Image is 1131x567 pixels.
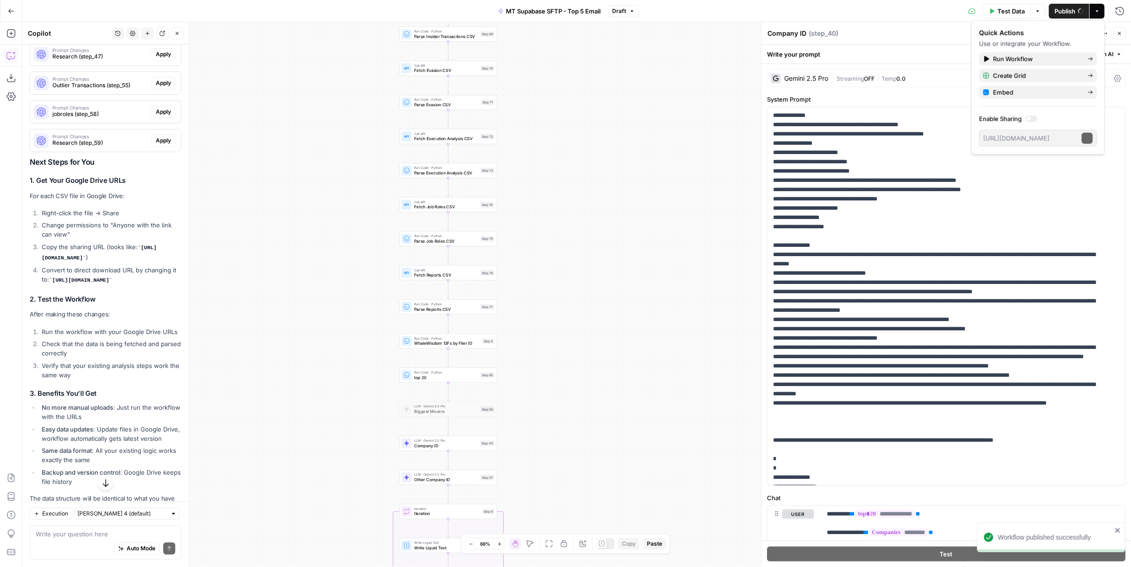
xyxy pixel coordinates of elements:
[42,404,113,411] strong: No more manual uploads
[156,108,171,116] span: Apply
[882,75,896,82] span: Temp
[447,110,449,129] g: Edge from step_71 to step_72
[414,545,478,551] span: Write Liquid Text
[39,446,181,464] li: : All your existing logic works exactly the same
[480,202,494,207] div: Step 74
[480,32,494,37] div: Step 69
[414,135,478,142] span: Fetch Execution Analysis CSV
[414,272,478,278] span: Fetch Reports CSV
[49,277,112,283] code: [URL][DOMAIN_NAME]
[809,29,838,38] span: ( step_40 )
[152,48,175,60] button: Apply
[414,33,478,40] span: Parse Insider Transactions CSV
[767,547,1125,561] button: Test
[414,374,478,380] span: top 20
[414,102,479,108] span: Parse Evasion CSV
[618,538,639,550] button: Copy
[875,73,882,83] span: |
[399,504,497,519] div: IterationIterationStep 6
[480,65,494,71] div: Step 70
[983,4,1030,19] button: Test Data
[39,468,181,486] li: : Google Drive keeps file history
[52,48,148,52] span: Prompt Changes
[39,220,181,239] li: Change permissions to "Anyone with the link can view"
[480,168,494,174] div: Step 73
[613,7,626,15] span: Draft
[30,309,181,319] p: After making these changes:
[761,45,1131,64] div: Write your prompt
[414,442,478,449] span: Company ID
[52,139,148,147] span: Research (step_59)
[52,77,148,81] span: Prompt Changes
[767,29,806,38] textarea: Company ID
[1115,527,1121,534] button: close
[30,191,181,201] p: For each CSV file in Google Drive:
[647,540,662,548] span: Paste
[864,75,875,82] span: OFF
[39,403,181,421] li: : Just run the workflow with the URLs
[447,280,449,299] g: Edge from step_76 to step_77
[30,158,181,167] h2: Next Steps for You
[480,236,494,241] div: Step 75
[152,106,175,118] button: Apply
[447,417,449,435] g: Edge from step_50 to step_40
[447,42,449,60] g: Edge from step_69 to step_70
[414,170,478,176] span: Parse Execution Analysis CSV
[414,67,478,74] span: Fetch Evasion CSV
[399,367,497,383] div: Run Code · Pythontop 20Step 65
[482,509,494,514] div: Step 6
[152,77,175,89] button: Apply
[399,538,497,554] div: Write Liquid TextWrite Liquid TextStep 62
[481,100,494,105] div: Step 71
[414,335,480,341] span: Run Code · Python
[447,314,449,333] g: Edge from step_77 to step_5
[39,339,181,358] li: Check that the data is being fetched and parsed correctly
[414,472,478,477] span: LLM · Gemini 2.5 Pro
[480,475,494,480] div: Step 57
[414,233,478,238] span: Run Code · Python
[447,348,449,367] g: Edge from step_5 to step_65
[837,75,864,82] span: Streaming
[492,4,607,19] button: MT Supabase SFTP - Top 5 Email
[506,6,601,16] span: MT Supabase SFTP - Top 5 Email
[767,493,1125,503] label: Chat
[767,95,1125,104] label: System Prompt
[447,212,449,231] g: Edge from step_74 to step_75
[399,61,497,76] div: Call APIFetch Evasion CSVStep 70
[447,246,449,264] g: Edge from step_75 to step_76
[127,544,155,553] span: Auto Mode
[399,436,497,451] div: LLM · Gemini 2.5 ProCompany IDStep 40
[482,338,494,344] div: Step 5
[39,361,181,380] li: Verify that your existing analysis steps work the same way
[414,302,478,307] span: Run Code · Python
[414,97,479,102] span: Run Code · Python
[447,178,449,196] g: Edge from step_73 to step_74
[399,26,497,42] div: Run Code · PythonParse Insider Transactions CSVStep 69
[399,402,497,417] div: LLM · Gemini 2.5 ProBiggest MoversStep 50
[767,506,814,548] div: user
[1057,48,1125,60] button: Generate with AI
[784,75,828,82] div: Gemini 2.5 Pro
[156,79,171,87] span: Apply
[414,268,478,273] span: Call API
[399,265,497,281] div: Call APIFetch Reports CSVStep 76
[997,6,1025,16] span: Test Data
[399,197,497,213] div: Call APIFetch Job Roles CSVStep 74
[979,28,1097,38] div: Quick Actions
[414,63,478,68] span: Call API
[30,176,181,185] h3: 1. Get Your Google Drive URLs
[480,440,494,446] div: Step 40
[414,370,478,375] span: Run Code · Python
[42,425,93,433] strong: Easy data updates
[414,238,478,245] span: Parse Job Roles CSV
[480,540,491,548] span: 68%
[399,163,497,178] div: Run Code · PythonParse Execution Analysis CSVStep 73
[30,389,181,398] h3: 3. Benefits You'll Get
[52,134,148,139] span: Prompt Changes
[414,340,480,347] span: WhaleWisdom 13Fs by Filer ID
[39,208,181,218] li: Right-click the file → Share
[39,425,181,443] li: : Update files in Google Drive, workflow automatically gets latest version
[414,510,480,517] span: Iteration
[1069,50,1113,58] span: Generate with AI
[414,540,478,545] span: Write Liquid Text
